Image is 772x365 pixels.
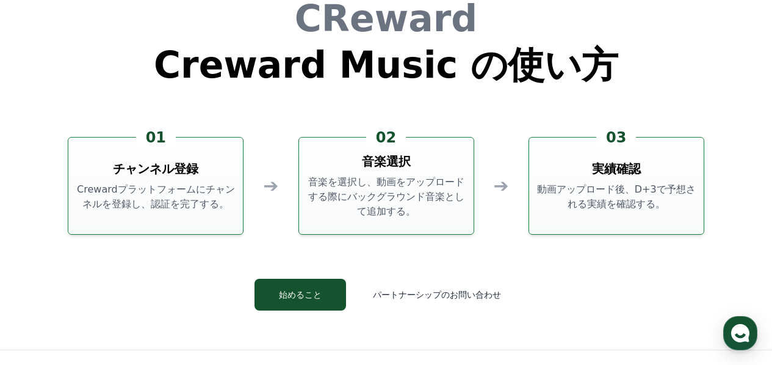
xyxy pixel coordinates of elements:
h3: 音楽選択 [362,153,411,170]
div: ➔ [494,175,509,197]
button: 始めること [254,279,346,311]
h3: チャンネル登録 [113,160,198,177]
h3: 実績確認 [592,160,641,177]
div: 03 [596,128,636,147]
p: Crewardプラットフォームにチャンネルを登録し、認証を完了する。 [73,182,238,212]
span: チャット [104,282,134,292]
span: 設定 [189,282,203,292]
h1: Creward Music の使い方 [154,46,618,83]
a: ホーム [4,264,81,294]
button: パートナーシップのお問い合わせ [356,279,518,311]
p: 音楽を選択し、動画をアップロードする際にバックグラウンド音楽として追加する。 [304,175,469,219]
a: チャット [81,264,157,294]
div: 01 [136,128,176,147]
a: 設定 [157,264,234,294]
div: 02 [366,128,406,147]
p: 動画アップロード後、D+3で予想される実績を確認する。 [534,182,699,212]
span: ホーム [31,282,53,292]
div: ➔ [263,175,278,197]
